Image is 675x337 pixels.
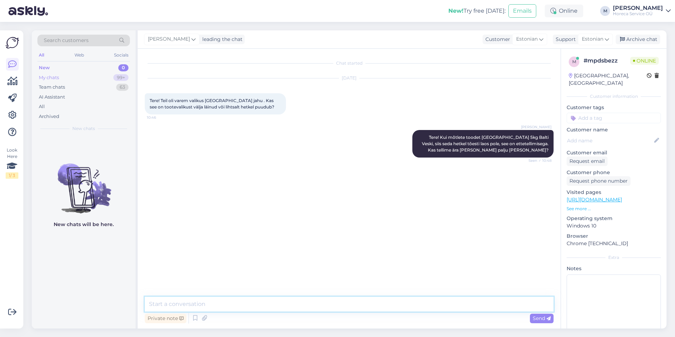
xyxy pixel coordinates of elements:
p: Customer name [567,126,661,134]
div: AI Assistant [39,94,65,101]
a: [PERSON_NAME]Horeca Service OÜ [613,5,671,17]
p: Operating system [567,215,661,222]
span: m [572,59,576,64]
p: Customer email [567,149,661,156]
span: Estonian [582,35,603,43]
div: My chats [39,74,59,81]
span: Search customers [44,37,89,44]
div: Online [545,5,583,17]
div: # mpdsbezz [584,57,630,65]
p: Customer phone [567,169,661,176]
div: All [39,103,45,110]
div: Team chats [39,84,65,91]
div: Archived [39,113,59,120]
div: Request phone number [567,176,631,186]
b: New! [448,7,464,14]
div: Private note [145,314,186,323]
span: Estonian [516,35,538,43]
span: Online [630,57,659,65]
div: [DATE] [145,75,554,81]
p: Notes [567,265,661,272]
img: Askly Logo [6,36,19,49]
span: [PERSON_NAME] [521,124,551,130]
span: [PERSON_NAME] [148,35,190,43]
div: All [37,51,46,60]
p: New chats will be here. [54,221,114,228]
div: Support [553,36,576,43]
div: Customer [483,36,510,43]
div: Look Here [6,147,18,179]
div: Request email [567,156,608,166]
div: Extra [567,254,661,261]
p: Customer tags [567,104,661,111]
div: 0 [118,64,129,71]
p: Windows 10 [567,222,661,230]
div: Socials [113,51,130,60]
span: New chats [72,125,95,132]
div: [GEOGRAPHIC_DATA], [GEOGRAPHIC_DATA] [569,72,647,87]
button: Emails [508,4,536,18]
span: Seen ✓ 10:48 [525,158,551,163]
img: No chats [32,151,136,214]
div: Chat started [145,60,554,66]
div: Customer information [567,93,661,100]
span: Send [533,315,551,321]
span: Tere! Kui mõtlete toodet [GEOGRAPHIC_DATA] 5kg Balti Veski, siis seda hetkel tõesti laos pole, se... [422,135,550,153]
a: [URL][DOMAIN_NAME] [567,196,622,203]
div: 1 / 3 [6,172,18,179]
p: Browser [567,232,661,240]
span: Tere! Teil oli varem valikus [GEOGRAPHIC_DATA] jahu . Kas see on tootevalikust välja läinud või l... [150,98,275,110]
input: Add a tag [567,113,661,123]
input: Add name [567,137,653,144]
div: [PERSON_NAME] [613,5,663,11]
div: 99+ [113,74,129,81]
div: New [39,64,50,71]
p: See more ... [567,206,661,212]
div: leading the chat [199,36,243,43]
div: 63 [116,84,129,91]
div: Archive chat [616,35,660,44]
div: Web [73,51,85,60]
p: Visited pages [567,189,661,196]
div: Horeca Service OÜ [613,11,663,17]
div: Try free [DATE]: [448,7,506,15]
div: M [600,6,610,16]
span: 10:46 [147,115,173,120]
p: Chrome [TECHNICAL_ID] [567,240,661,247]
